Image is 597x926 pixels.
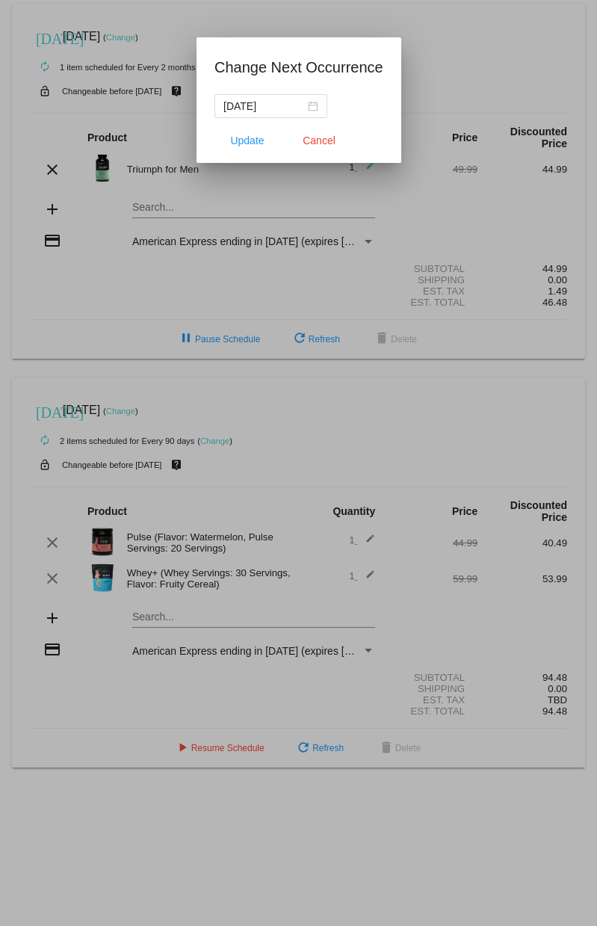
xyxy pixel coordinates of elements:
input: Select date [223,98,305,114]
span: Update [230,135,264,146]
button: Update [214,127,280,154]
button: Close dialog [286,127,352,154]
span: Cancel [303,135,335,146]
h1: Change Next Occurrence [214,55,383,79]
